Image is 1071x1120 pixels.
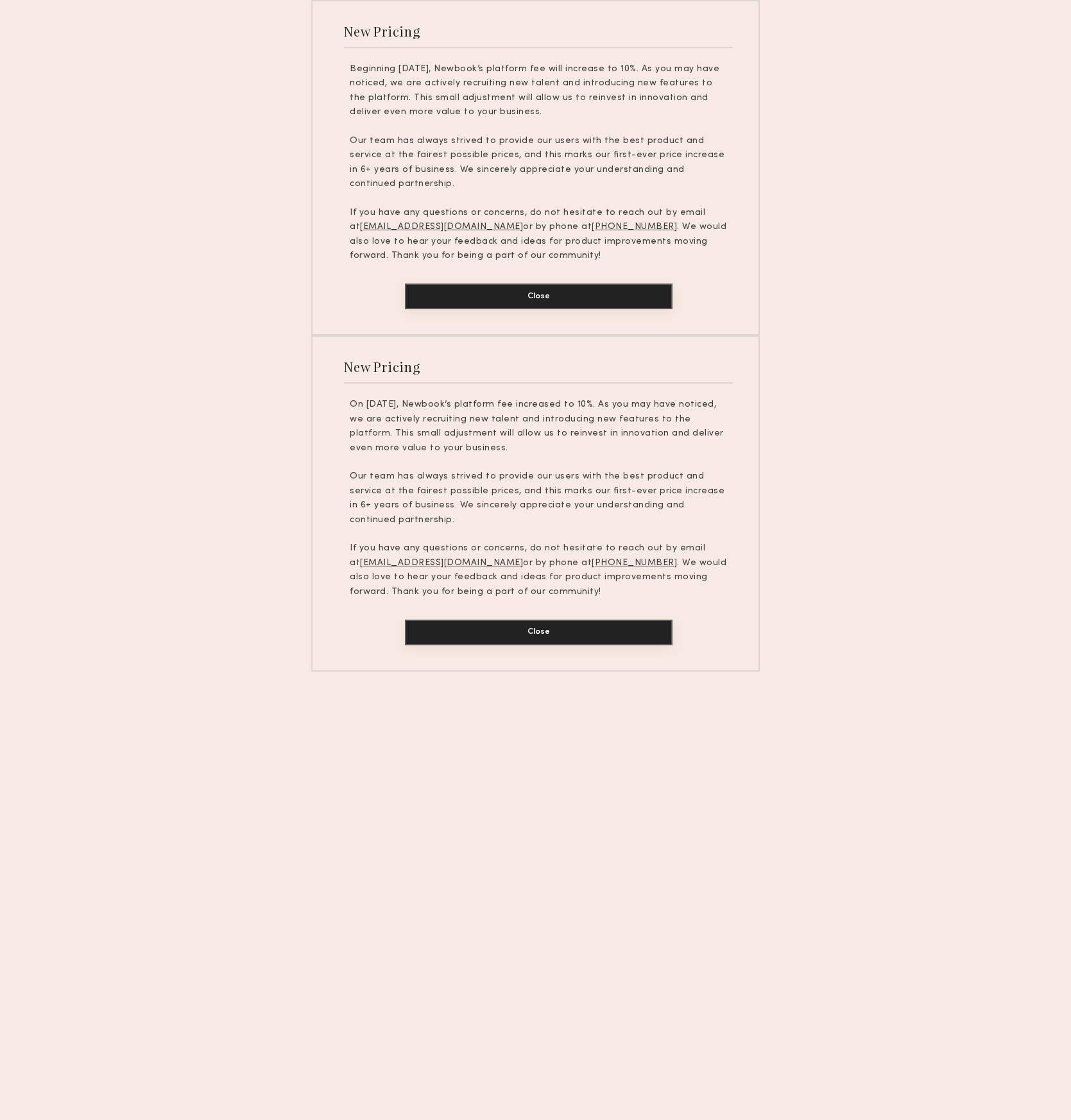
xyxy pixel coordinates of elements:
p: Beginning [DATE], Newbook’s platform fee will increase to 10%. As you may have noticed, we are ac... [350,62,727,120]
u: [EMAIL_ADDRESS][DOMAIN_NAME] [360,223,523,231]
u: [EMAIL_ADDRESS][DOMAIN_NAME] [360,559,523,567]
u: [PHONE_NUMBER] [592,223,677,231]
div: New Pricing [344,22,420,40]
p: On [DATE], Newbook’s platform fee increased to 10%. As you may have noticed, we are actively recr... [350,398,727,455]
button: Close [405,284,673,309]
u: [PHONE_NUMBER] [592,559,677,567]
button: Close [405,620,673,645]
div: New Pricing [344,358,420,375]
p: If you have any questions or concerns, do not hesitate to reach out by email at or by phone at . ... [350,541,727,599]
p: Our team has always strived to provide our users with the best product and service at the fairest... [350,470,727,527]
p: Our team has always strived to provide our users with the best product and service at the fairest... [350,134,727,192]
p: If you have any questions or concerns, do not hesitate to reach out by email at or by phone at . ... [350,206,727,264]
